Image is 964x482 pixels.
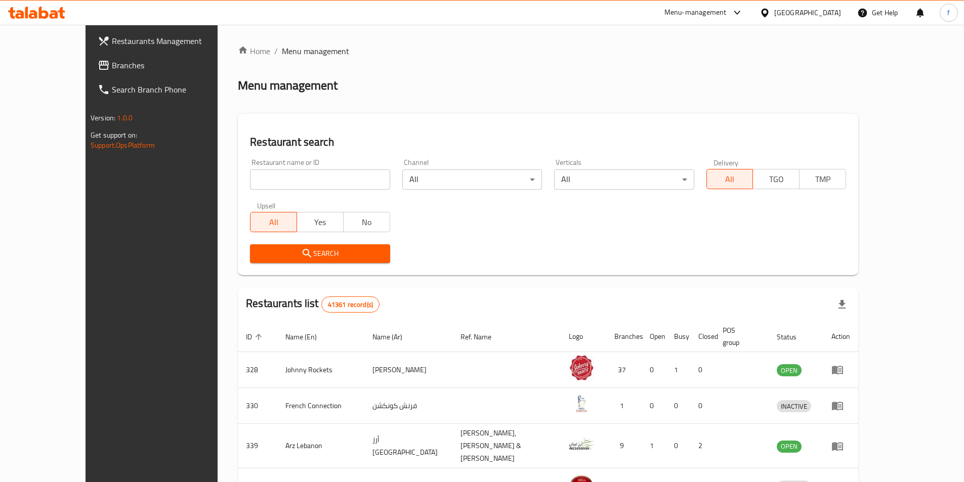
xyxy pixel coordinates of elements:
div: INACTIVE [777,400,811,412]
span: Search [258,247,382,260]
nav: breadcrumb [238,45,858,57]
input: Search for restaurant name or ID.. [250,169,390,190]
td: 1 [666,352,690,388]
span: INACTIVE [777,401,811,412]
button: Yes [297,212,344,232]
div: Total records count [321,296,380,313]
div: Menu-management [664,7,727,19]
div: Export file [830,292,854,317]
td: 1 [606,388,642,424]
span: ID [246,331,265,343]
td: 328 [238,352,277,388]
td: Arz Lebanon [277,424,364,468]
button: All [706,169,753,189]
span: Name (Ar) [372,331,415,343]
span: 1.0.0 [117,111,133,124]
button: TMP [799,169,846,189]
span: TGO [757,172,795,187]
img: Arz Lebanon [569,431,594,457]
button: TGO [752,169,800,189]
div: All [402,169,542,190]
td: [PERSON_NAME],[PERSON_NAME] & [PERSON_NAME] [452,424,561,468]
td: 0 [690,388,715,424]
div: Menu [831,440,850,452]
th: Logo [561,321,606,352]
div: OPEN [777,441,802,453]
th: Open [642,321,666,352]
a: Home [238,45,270,57]
img: Johnny Rockets [569,355,594,380]
td: 339 [238,424,277,468]
span: TMP [804,172,842,187]
span: Get support on: [91,128,137,142]
span: All [255,215,293,230]
th: Branches [606,321,642,352]
td: فرنش كونكشن [364,388,452,424]
td: 37 [606,352,642,388]
label: Upsell [257,202,276,209]
td: 330 [238,388,277,424]
a: Branches [90,53,246,77]
h2: Menu management [238,77,338,94]
td: Johnny Rockets [277,352,364,388]
span: OPEN [777,365,802,376]
td: 0 [666,388,690,424]
td: أرز [GEOGRAPHIC_DATA] [364,424,452,468]
div: [GEOGRAPHIC_DATA] [774,7,841,18]
button: All [250,212,297,232]
td: 0 [642,352,666,388]
img: French Connection [569,391,594,416]
span: Restaurants Management [112,35,238,47]
span: OPEN [777,441,802,452]
span: 41361 record(s) [322,300,379,310]
li: / [274,45,278,57]
span: POS group [723,324,757,348]
a: Support.OpsPlatform [91,139,155,152]
th: Closed [690,321,715,352]
span: Menu management [282,45,349,57]
h2: Restaurant search [250,135,846,150]
div: All [554,169,694,190]
button: Search [250,244,390,263]
td: 2 [690,424,715,468]
span: No [348,215,386,230]
td: 0 [642,388,666,424]
span: Search Branch Phone [112,83,238,96]
div: Menu [831,364,850,376]
div: Menu [831,400,850,412]
th: Busy [666,321,690,352]
span: Ref. Name [460,331,505,343]
a: Search Branch Phone [90,77,246,102]
td: 0 [666,424,690,468]
label: Delivery [714,159,739,166]
span: Branches [112,59,238,71]
h2: Restaurants list [246,296,380,313]
td: [PERSON_NAME] [364,352,452,388]
span: All [711,172,749,187]
span: Yes [301,215,340,230]
td: French Connection [277,388,364,424]
td: 0 [690,352,715,388]
th: Action [823,321,858,352]
button: No [343,212,390,232]
span: Name (En) [285,331,330,343]
td: 9 [606,424,642,468]
span: f [947,7,950,18]
span: Status [777,331,810,343]
td: 1 [642,424,666,468]
span: Version: [91,111,115,124]
a: Restaurants Management [90,29,246,53]
div: OPEN [777,364,802,376]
